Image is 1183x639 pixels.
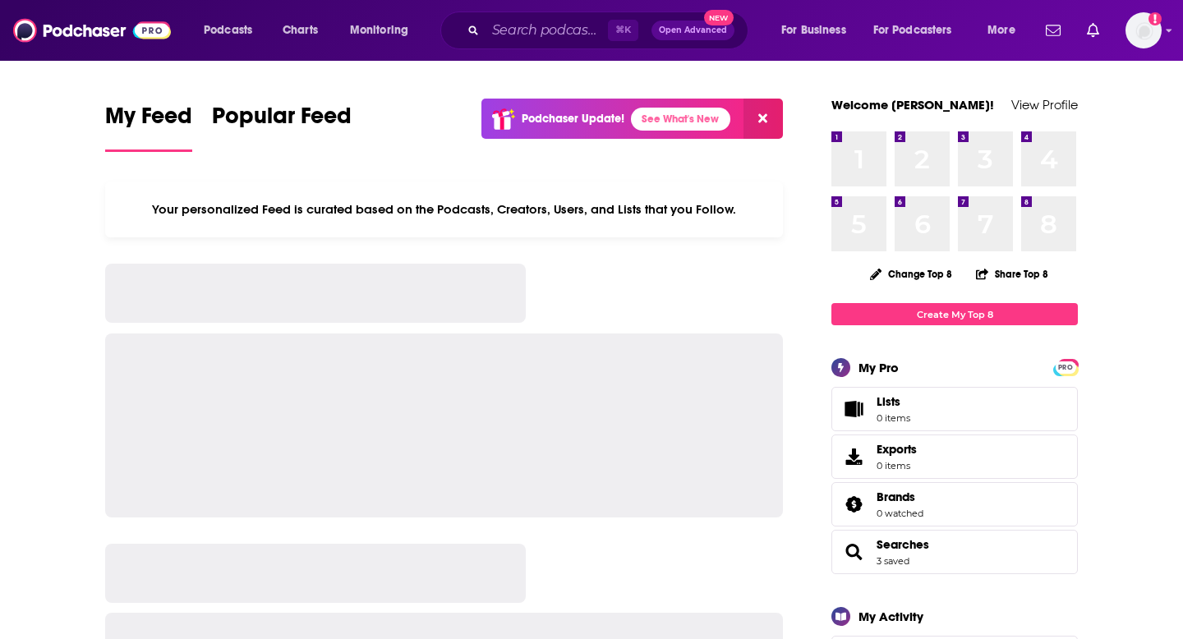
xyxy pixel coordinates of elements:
img: Podchaser - Follow, Share and Rate Podcasts [13,15,171,46]
div: My Pro [858,360,899,375]
span: Exports [877,442,917,457]
span: Brands [831,482,1078,526]
a: Popular Feed [212,102,352,152]
button: Open AdvancedNew [651,21,734,40]
p: Podchaser Update! [522,112,624,126]
a: See What's New [631,108,730,131]
div: Your personalized Feed is curated based on the Podcasts, Creators, Users, and Lists that you Follow. [105,182,783,237]
a: Brands [877,490,923,504]
a: Show notifications dropdown [1039,16,1067,44]
span: 0 items [877,460,917,471]
button: Change Top 8 [860,264,962,284]
a: View Profile [1011,97,1078,113]
span: Lists [837,398,870,421]
button: open menu [976,17,1036,44]
a: Exports [831,434,1078,479]
span: Logged in as jhutchinson [1125,12,1162,48]
span: Popular Feed [212,102,352,140]
span: Open Advanced [659,26,727,34]
span: Exports [837,445,870,468]
a: Create My Top 8 [831,303,1078,325]
button: Show profile menu [1125,12,1162,48]
img: User Profile [1125,12,1162,48]
span: Monitoring [350,19,408,42]
a: PRO [1056,361,1075,373]
a: Show notifications dropdown [1080,16,1106,44]
span: Searches [831,530,1078,574]
a: Searches [837,540,870,563]
span: More [987,19,1015,42]
button: open menu [863,17,976,44]
span: Charts [283,19,318,42]
a: Charts [272,17,328,44]
input: Search podcasts, credits, & more... [486,17,608,44]
span: Podcasts [204,19,252,42]
a: Lists [831,387,1078,431]
span: For Podcasters [873,19,952,42]
span: For Business [781,19,846,42]
span: Lists [877,394,900,409]
div: Search podcasts, credits, & more... [456,11,764,49]
a: Welcome [PERSON_NAME]! [831,97,994,113]
div: My Activity [858,609,923,624]
span: Lists [877,394,910,409]
button: open menu [770,17,867,44]
a: Brands [837,493,870,516]
span: My Feed [105,102,192,140]
span: ⌘ K [608,20,638,41]
span: Brands [877,490,915,504]
a: My Feed [105,102,192,152]
a: Searches [877,537,929,552]
span: New [704,10,734,25]
a: 3 saved [877,555,909,567]
svg: Add a profile image [1148,12,1162,25]
span: 0 items [877,412,910,424]
button: Share Top 8 [975,258,1049,290]
a: 0 watched [877,508,923,519]
span: PRO [1056,361,1075,374]
button: open menu [192,17,274,44]
button: open menu [338,17,430,44]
